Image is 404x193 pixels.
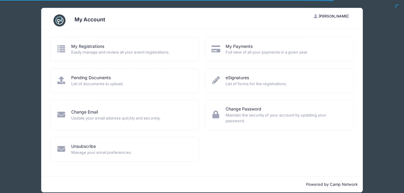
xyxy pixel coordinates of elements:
p: Powered by Camp Network [46,182,357,188]
span: List of forms for the registrations. [226,81,345,87]
a: My Registrations [71,43,104,50]
a: Change Email [71,109,98,115]
span: Update your email address quickly and securely. [71,115,191,121]
h3: My Account [74,16,105,23]
span: List of documents to upload. [71,81,191,87]
span: Manage your email preferences. [71,150,191,156]
button: [PERSON_NAME] [309,11,354,21]
img: CampNetwork [53,14,65,26]
a: Unsubscribe [71,143,96,150]
a: eSignatures [226,75,249,81]
span: [PERSON_NAME] [319,14,348,18]
span: Maintain the security of your account by updating your password. [226,112,345,124]
a: My Payments [226,43,253,50]
span: Full view of all your payments in a given year. [226,49,345,55]
span: Easily manage and review all your event registrations. [71,49,191,55]
a: Change Password [226,106,261,112]
a: Pending Documents [71,75,111,81]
